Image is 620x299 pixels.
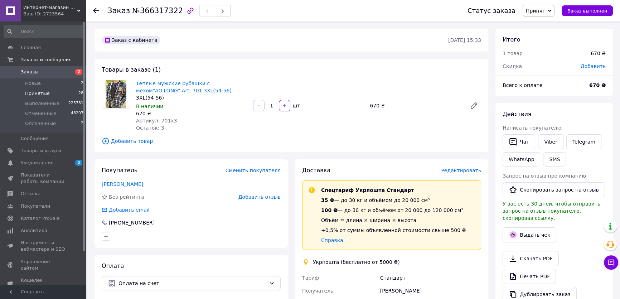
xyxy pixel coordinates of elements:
div: 670 ₴ [591,50,606,57]
button: Чат [503,134,535,149]
span: Аналитика [21,227,47,234]
span: Оплаченные [25,120,56,127]
span: Редактировать [441,168,481,173]
div: Ваш ID: 2723564 [23,11,86,17]
div: Стандарт [379,271,483,284]
span: Итого [503,36,520,43]
div: 3XL(54-56) [136,94,247,101]
span: Управление сайтом [21,259,66,271]
span: Кошелек компании [21,277,66,290]
div: — до 30 кг и объёмом до 20 000 см³ [321,197,466,204]
span: Добавить товар [102,137,481,145]
div: Объём = длина × ширина × высота [321,217,466,224]
div: Заказ с кабинета [102,36,160,44]
span: У вас есть 30 дней, чтобы отправить запрос на отзыв покупателю, скопировав ссылку. [503,201,600,221]
span: Без рейтинга [109,194,144,200]
span: Добавить [581,63,606,69]
a: Скачать PDF [503,251,559,266]
input: Поиск [4,25,84,38]
span: Уведомления [21,160,53,166]
a: Теплые мужские рубашки с мехом"AO.LONG" Art: 701 3XL(54-56) [136,81,232,93]
div: 670 ₴ [367,101,464,111]
span: №366317322 [132,6,183,15]
span: 35 ₴ [321,197,334,203]
a: Печать PDF [503,269,556,284]
a: Viber [538,134,563,149]
span: 2 [75,69,82,75]
span: 48207 [71,110,83,117]
div: Добавить email [108,206,150,213]
span: Заказы [21,69,38,75]
span: 100 ₴ [321,207,338,213]
button: Выдать чек [503,227,556,242]
span: Всего к оплате [503,82,542,88]
span: Принят [526,8,545,14]
a: Редактировать [467,98,481,113]
span: 2 [75,160,82,166]
a: WhatsApp [503,152,540,167]
span: Каталог ProSale [21,215,59,222]
span: Остаток: 3 [136,125,164,131]
img: Теплые мужские рубашки с мехом"AO.LONG" Art: 701 3XL(54-56) [106,80,127,108]
span: Заказ [107,6,130,15]
span: В наличии [136,103,163,109]
span: Главная [21,44,41,51]
button: Чат с покупателем [604,255,618,270]
button: Скопировать запрос на отзыв [503,182,605,197]
time: [DATE] 15:33 [448,37,481,43]
span: 28 [78,90,83,97]
a: [PERSON_NAME] [102,181,143,187]
span: Покупатели [21,203,50,209]
a: Telegram [566,134,601,149]
span: Принятые [25,90,50,97]
div: 670 ₴ [136,110,247,117]
div: Статус заказа [468,7,515,14]
a: Справка [321,237,343,243]
span: Доставка [302,167,330,174]
span: Товары в заказе (1) [102,66,161,73]
button: Заказ выполнен [562,5,613,16]
span: Артикул: 701х3 [136,118,177,124]
span: Тариф [302,275,319,281]
button: SMS [543,152,566,167]
span: Оплата на счет [118,279,266,287]
div: шт. [291,102,302,109]
div: Добавить email [101,206,150,213]
span: Отзывы [21,191,40,197]
span: Покупатель [102,167,137,174]
b: 670 ₴ [589,82,606,88]
span: Показатели работы компании [21,172,66,185]
span: Скидка [503,63,522,69]
span: Запрос на отзыв про компанию [503,173,586,179]
span: Сообщения [21,135,49,142]
div: [PERSON_NAME] [379,284,483,297]
span: 1 товар [503,50,523,56]
span: Добавить отзыв [238,194,281,200]
div: Вернуться назад [93,7,99,14]
div: [PHONE_NUMBER] [108,219,155,226]
span: Оплата [102,262,124,269]
span: Выполненные [25,100,59,107]
div: +0,5% от суммы объявленной стоимости свыше 500 ₴ [321,227,466,234]
span: Получатель [302,288,333,294]
span: Спецтариф Укрпошта Стандарт [321,187,414,193]
span: Отмененные [25,110,56,117]
span: 225781 [68,100,83,107]
span: Товары и услуги [21,148,61,154]
div: — до 30 кг и объёмом от 20 000 до 120 000 см³ [321,207,466,214]
span: Написать покупателю [503,125,561,131]
span: 2 [81,80,83,87]
span: Интернет-магазин "ЭВРИКА" [23,4,77,11]
span: Сменить покупателя [226,168,281,173]
span: Действия [503,111,531,117]
span: Заказы и сообщения [21,57,72,63]
div: Укрпошта (бесплатно от 5000 ₴) [311,259,402,266]
span: 2 [81,120,83,127]
span: Новые [25,80,41,87]
span: Заказ выполнен [567,8,607,14]
span: Инструменты вебмастера и SEO [21,240,66,252]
